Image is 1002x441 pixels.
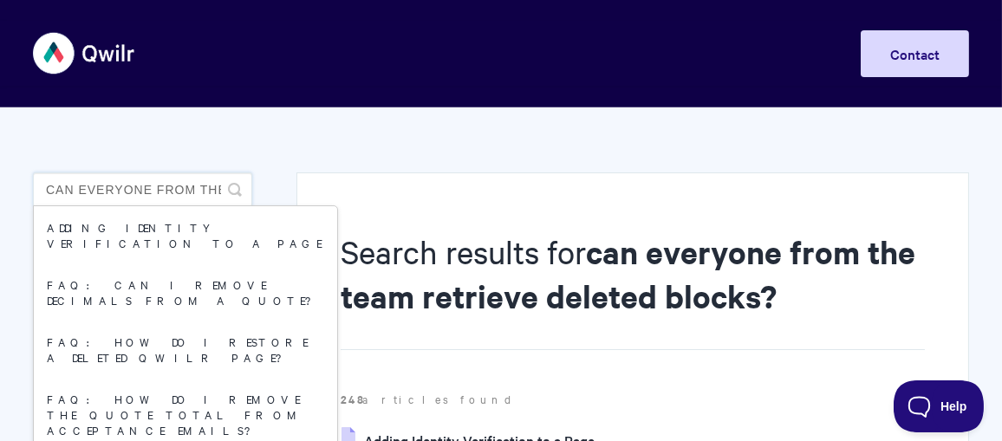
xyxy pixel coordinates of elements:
[341,390,925,409] p: articles found
[341,230,915,317] strong: can everyone from the team retrieve deleted blocks?
[34,263,337,321] a: FAQ: Can I remove decimals from a quote?
[341,391,362,407] strong: 248
[34,206,337,263] a: Adding Identity Verification to a Page
[33,21,136,86] img: Qwilr Help Center
[34,321,337,378] a: FAQ: How do I restore a deleted Qwilr Page?
[33,172,252,207] input: Search
[894,380,985,432] iframe: Toggle Customer Support
[861,30,969,77] a: Contact
[341,230,925,350] h1: Search results for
